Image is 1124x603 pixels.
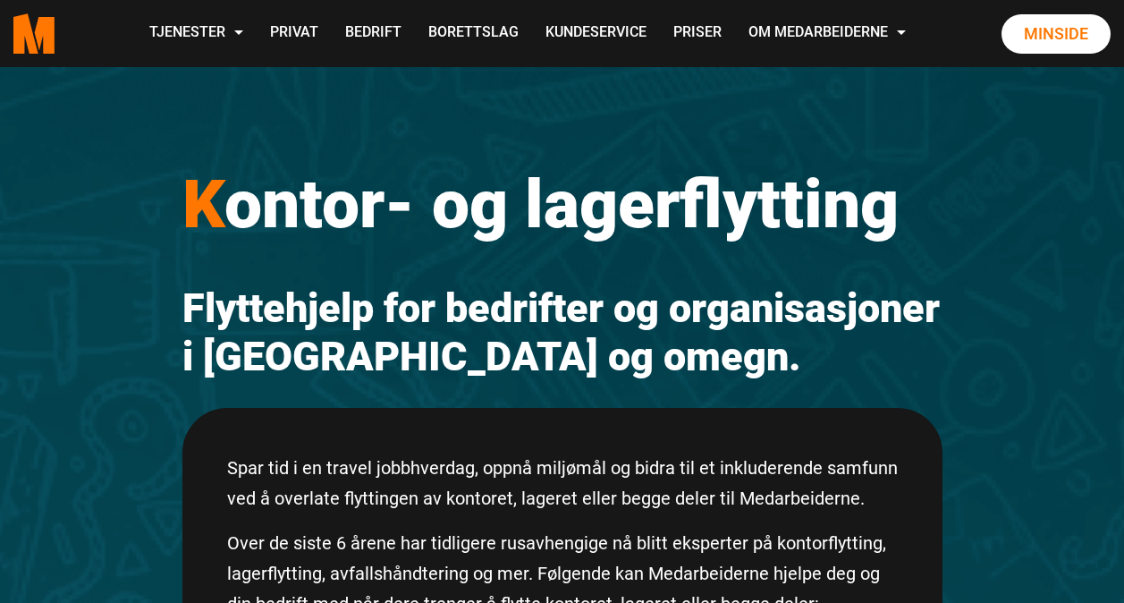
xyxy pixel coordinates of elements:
a: Tjenester [136,2,257,65]
a: Minside [1001,14,1111,54]
a: Borettslag [415,2,532,65]
a: Privat [257,2,332,65]
a: Om Medarbeiderne [735,2,919,65]
span: K [182,165,224,243]
h1: ontor- og lagerflytting [182,164,942,244]
h2: Flyttehjelp for bedrifter og organisasjoner i [GEOGRAPHIC_DATA] og omegn. [182,285,942,381]
p: Spar tid i en travel jobbhverdag, oppnå miljømål og bidra til et inkluderende samfunn ved å overl... [227,453,898,514]
a: Priser [660,2,735,65]
a: Kundeservice [532,2,660,65]
a: Bedrift [332,2,415,65]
